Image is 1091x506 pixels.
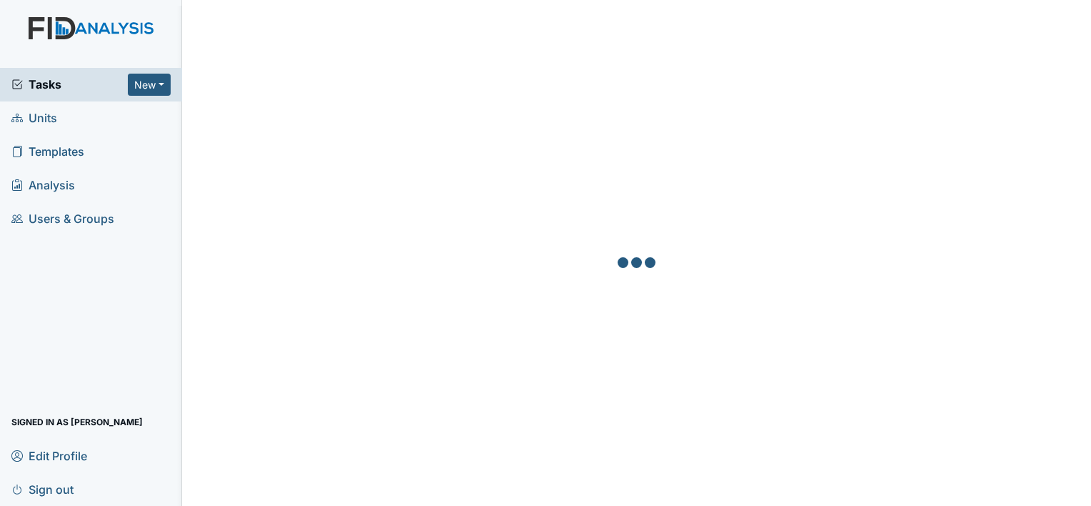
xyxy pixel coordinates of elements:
[11,174,75,197] span: Analysis
[11,478,74,500] span: Sign out
[128,74,171,96] button: New
[11,76,128,93] a: Tasks
[11,208,114,230] span: Users & Groups
[11,141,84,163] span: Templates
[11,107,57,129] span: Units
[11,411,143,433] span: Signed in as [PERSON_NAME]
[11,445,87,467] span: Edit Profile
